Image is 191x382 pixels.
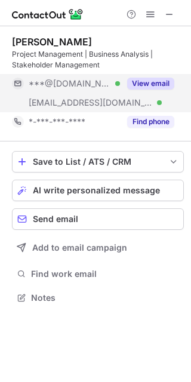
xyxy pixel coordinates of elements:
[29,78,111,89] span: ***@[DOMAIN_NAME]
[12,289,184,306] button: Notes
[12,49,184,70] div: Project Management | Business Analysis | Stakeholder Management
[127,116,174,128] button: Reveal Button
[12,266,184,282] button: Find work email
[31,292,179,303] span: Notes
[12,180,184,201] button: AI write personalized message
[31,269,179,279] span: Find work email
[127,78,174,90] button: Reveal Button
[12,151,184,172] button: save-profile-one-click
[32,243,127,252] span: Add to email campaign
[12,237,184,258] button: Add to email campaign
[29,97,153,108] span: [EMAIL_ADDRESS][DOMAIN_NAME]
[12,7,84,21] img: ContactOut v5.3.10
[12,208,184,230] button: Send email
[33,214,78,224] span: Send email
[33,186,160,195] span: AI write personalized message
[33,157,163,167] div: Save to List / ATS / CRM
[12,36,92,48] div: [PERSON_NAME]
